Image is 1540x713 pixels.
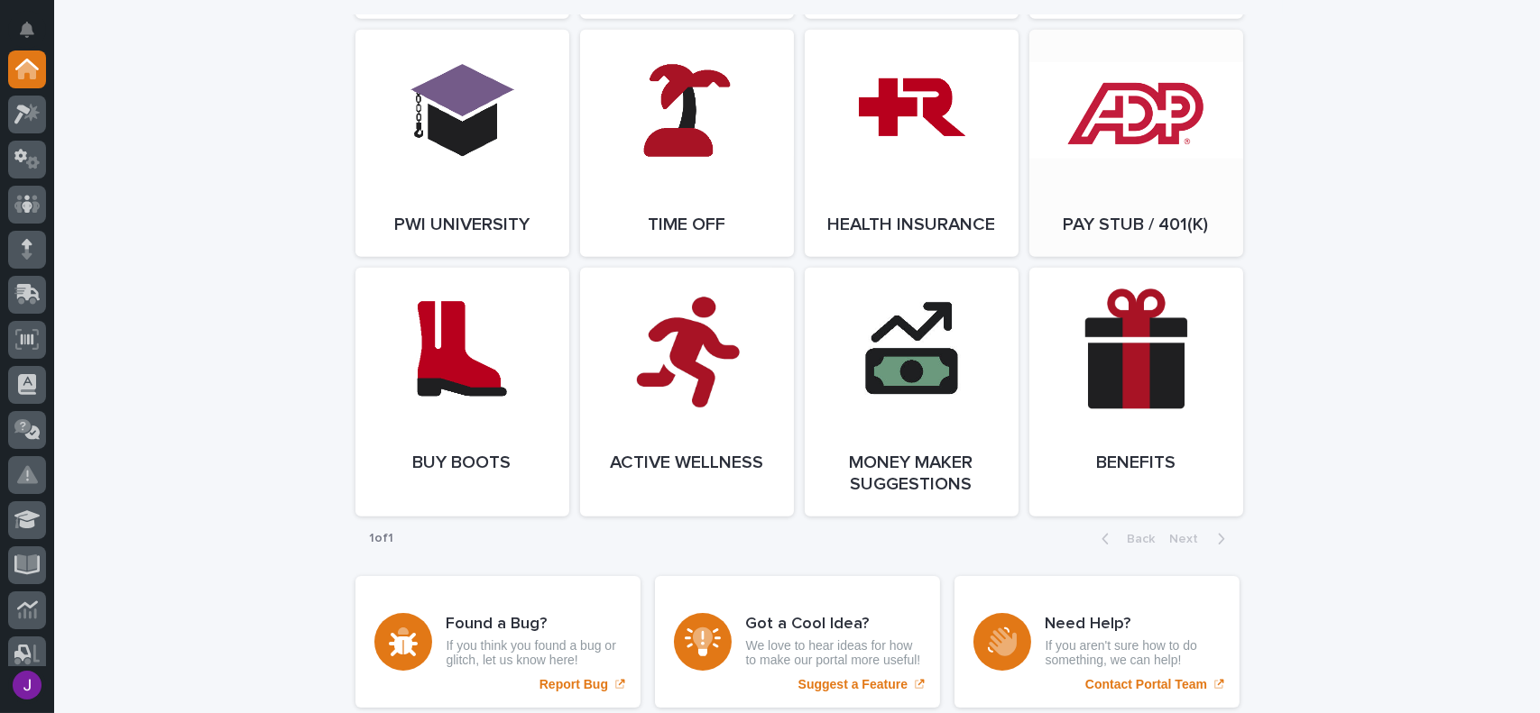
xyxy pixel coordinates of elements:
span: Next [1170,533,1210,545]
h3: Got a Cool Idea? [746,615,921,635]
p: Report Bug [539,677,608,692]
a: Active Wellness [580,268,794,516]
a: PWI University [355,30,569,257]
a: Health Insurance [805,30,1019,257]
a: Suggest a Feature [655,576,940,708]
a: Report Bug [355,576,641,708]
button: Next [1163,531,1240,547]
h3: Found a Bug? [447,615,622,635]
p: If you aren't sure how to do something, we can help! [1046,638,1221,669]
button: Notifications [8,11,46,49]
span: Back [1117,533,1156,545]
a: Contact Portal Team [954,576,1240,708]
p: Suggest a Feature [798,677,908,692]
p: If you think you found a bug or glitch, let us know here! [447,638,622,669]
button: users-avatar [8,666,46,704]
p: Contact Portal Team [1085,677,1207,692]
button: Back [1087,531,1163,547]
a: Benefits [1029,268,1243,516]
h3: Need Help? [1046,615,1221,635]
a: Buy Boots [355,268,569,516]
a: Pay Stub / 401(k) [1029,30,1243,257]
a: Time Off [580,30,794,257]
p: 1 of 1 [355,516,409,561]
a: Money Maker Suggestions [805,268,1019,516]
p: We love to hear ideas for how to make our portal more useful! [746,638,921,669]
div: Notifications [23,22,46,50]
